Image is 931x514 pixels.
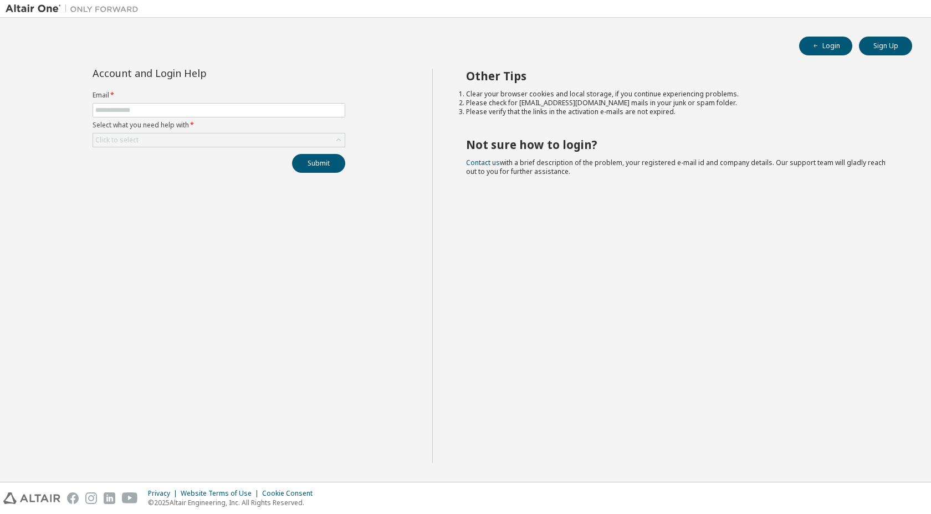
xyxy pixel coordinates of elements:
li: Clear your browser cookies and local storage, if you continue experiencing problems. [466,90,893,99]
img: linkedin.svg [104,492,115,504]
button: Login [799,37,852,55]
div: Privacy [148,489,181,498]
li: Please check for [EMAIL_ADDRESS][DOMAIN_NAME] mails in your junk or spam folder. [466,99,893,107]
button: Submit [292,154,345,173]
p: © 2025 Altair Engineering, Inc. All Rights Reserved. [148,498,319,507]
button: Sign Up [859,37,912,55]
img: youtube.svg [122,492,138,504]
div: Cookie Consent [262,489,319,498]
label: Email [93,91,345,100]
img: instagram.svg [85,492,97,504]
div: Click to select [93,133,345,147]
div: Website Terms of Use [181,489,262,498]
img: facebook.svg [67,492,79,504]
span: with a brief description of the problem, your registered e-mail id and company details. Our suppo... [466,158,886,176]
div: Account and Login Help [93,69,295,78]
img: altair_logo.svg [3,492,60,504]
h2: Other Tips [466,69,893,83]
div: Click to select [95,136,139,145]
label: Select what you need help with [93,121,345,130]
h2: Not sure how to login? [466,137,893,152]
img: Altair One [6,3,144,14]
a: Contact us [466,158,500,167]
li: Please verify that the links in the activation e-mails are not expired. [466,107,893,116]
